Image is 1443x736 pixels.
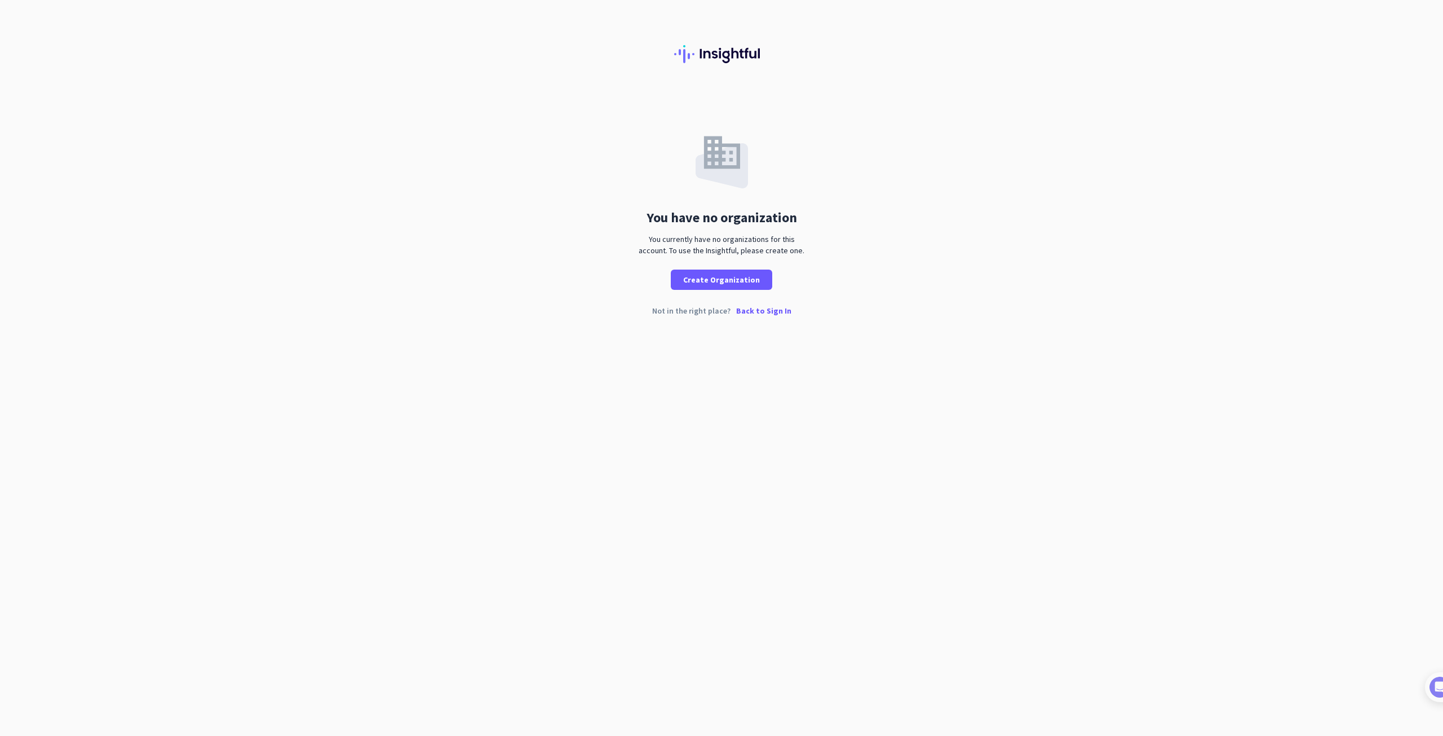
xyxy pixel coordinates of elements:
[736,307,791,315] p: Back to Sign In
[634,233,809,256] div: You currently have no organizations for this account. To use the Insightful, please create one.
[683,274,760,285] span: Create Organization
[671,270,772,290] button: Create Organization
[647,211,797,224] div: You have no organization
[674,45,769,63] img: Insightful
